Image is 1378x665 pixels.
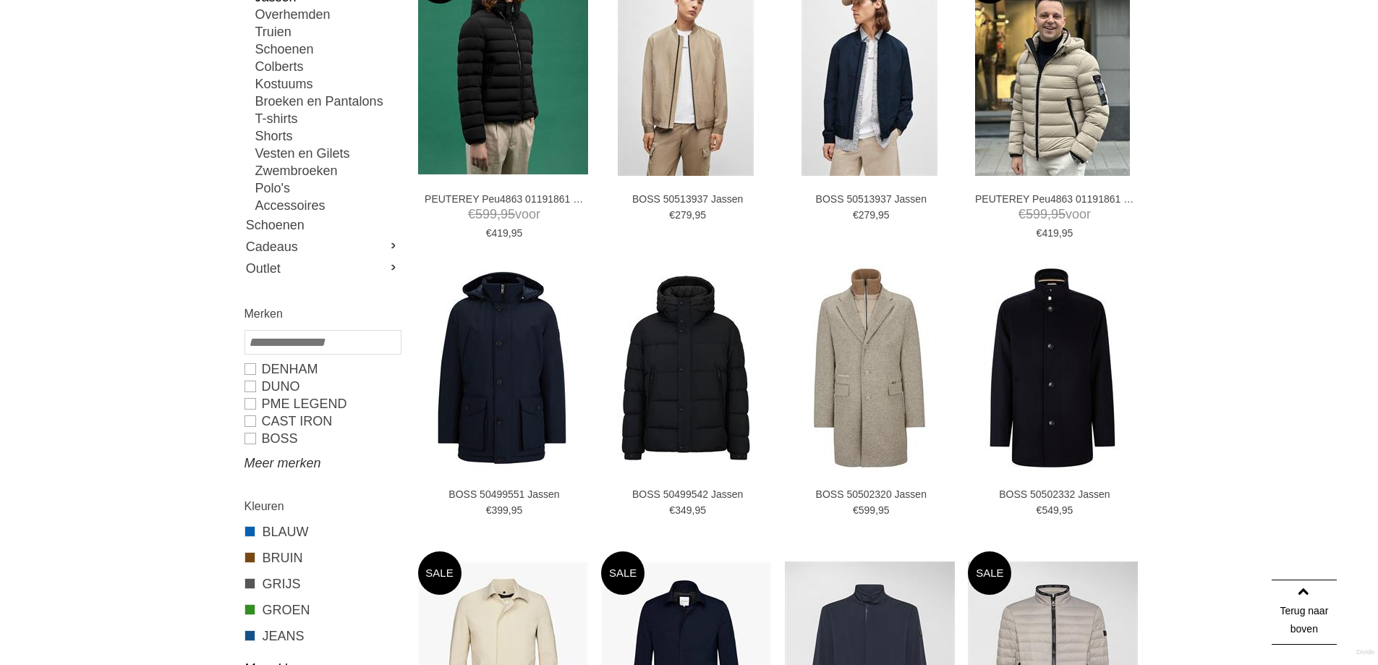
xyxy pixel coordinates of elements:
a: Outlet [244,258,400,279]
a: T-shirts [255,110,400,127]
span: € [853,209,859,221]
span: voor [425,206,584,224]
img: BOSS 50502332 Jassen [984,265,1120,471]
span: , [509,504,511,516]
a: BOSS [244,430,400,447]
span: 95 [878,209,890,221]
span: 599 [859,504,875,516]
a: Zwembroeken [255,162,400,179]
span: , [1047,207,1051,221]
a: PEUTEREY Peu4863 01191861 Jassen [975,192,1134,206]
a: BOSS 50513937 Jassen [608,192,767,206]
a: BLAUW [244,522,400,541]
img: BOSS 50502320 Jassen [801,265,937,471]
a: BOSS 50513937 Jassen [791,192,950,206]
a: Shorts [255,127,400,145]
span: 95 [878,504,890,516]
a: Kostuums [255,75,400,93]
span: 95 [511,504,523,516]
span: € [468,207,475,221]
a: Overhemden [255,6,400,23]
span: 399 [491,504,508,516]
span: 419 [1042,227,1058,239]
span: 599 [1026,207,1047,221]
span: , [875,504,878,516]
span: 95 [501,207,515,221]
a: DENHAM [244,360,400,378]
img: BOSS 50499551 Jassen [434,265,570,471]
a: Accessoires [255,197,400,214]
a: Colberts [255,58,400,75]
a: PME LEGEND [244,395,400,412]
a: Duno [244,378,400,395]
a: CAST IRON [244,412,400,430]
span: € [1037,227,1042,239]
a: PEUTEREY Peu4863 01191861 Jassen [425,192,584,206]
h2: Merken [244,305,400,323]
a: Schoenen [244,214,400,236]
a: Broeken en Pantalons [255,93,400,110]
a: Vesten en Gilets [255,145,400,162]
a: BRUIN [244,548,400,567]
span: 549 [1042,504,1058,516]
span: 95 [1062,227,1073,239]
span: 95 [1062,504,1073,516]
span: , [1059,227,1062,239]
a: BOSS 50499542 Jassen [608,488,767,501]
a: Cadeaus [244,236,400,258]
a: Truien [255,23,400,41]
span: € [1037,504,1042,516]
a: BOSS 50499551 Jassen [425,488,584,501]
span: € [486,504,492,516]
a: Meer merken [244,454,400,472]
a: Polo's [255,179,400,197]
a: GRIJS [244,575,400,593]
span: € [1018,207,1026,221]
span: € [853,504,859,516]
h2: Kleuren [244,497,400,515]
span: 419 [491,227,508,239]
a: BOSS 50502332 Jassen [975,488,1134,501]
a: Schoenen [255,41,400,58]
span: 95 [694,209,706,221]
span: 279 [675,209,692,221]
span: € [669,504,675,516]
span: 279 [859,209,875,221]
span: 349 [675,504,692,516]
span: 599 [475,207,497,221]
span: 95 [694,504,706,516]
span: voor [975,206,1134,224]
span: 95 [511,227,523,239]
span: , [1059,504,1062,516]
img: BOSS 50499542 Jassen [618,265,754,471]
a: GROEN [244,601,400,619]
span: , [692,504,694,516]
span: € [486,227,492,239]
span: 95 [1051,207,1066,221]
a: BOSS 50502320 Jassen [791,488,950,501]
a: JEANS [244,627,400,645]
span: € [669,209,675,221]
span: , [875,209,878,221]
span: , [692,209,694,221]
a: Divide [1356,643,1374,661]
span: , [509,227,511,239]
span: , [497,207,501,221]
a: Terug naar boven [1272,580,1337,645]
